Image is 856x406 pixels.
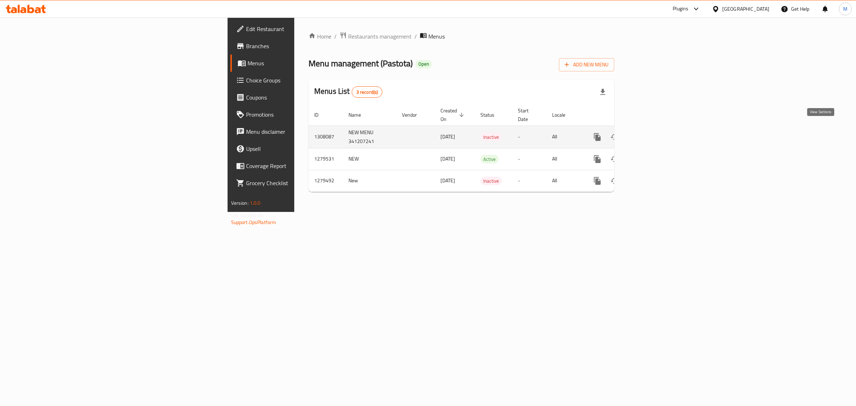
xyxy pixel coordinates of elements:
h2: Menus List [314,86,382,98]
a: Menu disclaimer [230,123,371,140]
td: All [546,148,583,170]
span: Edit Restaurant [246,25,365,33]
span: Locale [552,111,575,119]
span: Version: [231,198,249,208]
span: Status [480,111,504,119]
th: Actions [583,104,663,126]
button: Change Status [606,172,623,189]
a: Menus [230,55,371,72]
span: Open [416,61,432,67]
span: [DATE] [440,154,455,163]
div: Export file [594,83,611,101]
li: / [414,32,417,41]
td: - [512,126,546,148]
span: Choice Groups [246,76,365,85]
button: more [589,128,606,146]
span: Menu disclaimer [246,127,365,136]
span: Restaurants management [348,32,412,41]
table: enhanced table [309,104,663,192]
div: Plugins [673,5,688,13]
span: Start Date [518,106,538,123]
span: Menus [248,59,365,67]
a: Coverage Report [230,157,371,174]
span: Get support on: [231,210,264,220]
a: Upsell [230,140,371,157]
td: - [512,148,546,170]
td: - [512,170,546,192]
span: Inactive [480,177,502,185]
div: [GEOGRAPHIC_DATA] [722,5,769,13]
span: Name [348,111,370,119]
td: All [546,126,583,148]
div: Total records count [352,86,383,98]
span: Branches [246,42,365,50]
a: Promotions [230,106,371,123]
span: Add New Menu [565,60,608,69]
span: Active [480,155,499,163]
a: Choice Groups [230,72,371,89]
a: Coupons [230,89,371,106]
button: Change Status [606,128,623,146]
span: Upsell [246,144,365,153]
a: Edit Restaurant [230,20,371,37]
span: Created On [440,106,466,123]
a: Restaurants management [340,32,412,41]
span: Grocery Checklist [246,179,365,187]
a: Support.OpsPlatform [231,218,276,227]
td: All [546,170,583,192]
span: 1.0.0 [250,198,261,208]
span: Coverage Report [246,162,365,170]
span: M [843,5,847,13]
span: Coupons [246,93,365,102]
nav: breadcrumb [309,32,614,41]
button: Add New Menu [559,58,614,71]
span: Promotions [246,110,365,119]
a: Grocery Checklist [230,174,371,192]
span: 3 record(s) [352,89,382,96]
span: [DATE] [440,176,455,185]
div: Open [416,60,432,68]
span: Vendor [402,111,426,119]
button: Change Status [606,151,623,168]
span: ID [314,111,328,119]
a: Branches [230,37,371,55]
button: more [589,151,606,168]
span: [DATE] [440,132,455,141]
span: Menus [428,32,445,41]
button: more [589,172,606,189]
span: Inactive [480,133,502,141]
